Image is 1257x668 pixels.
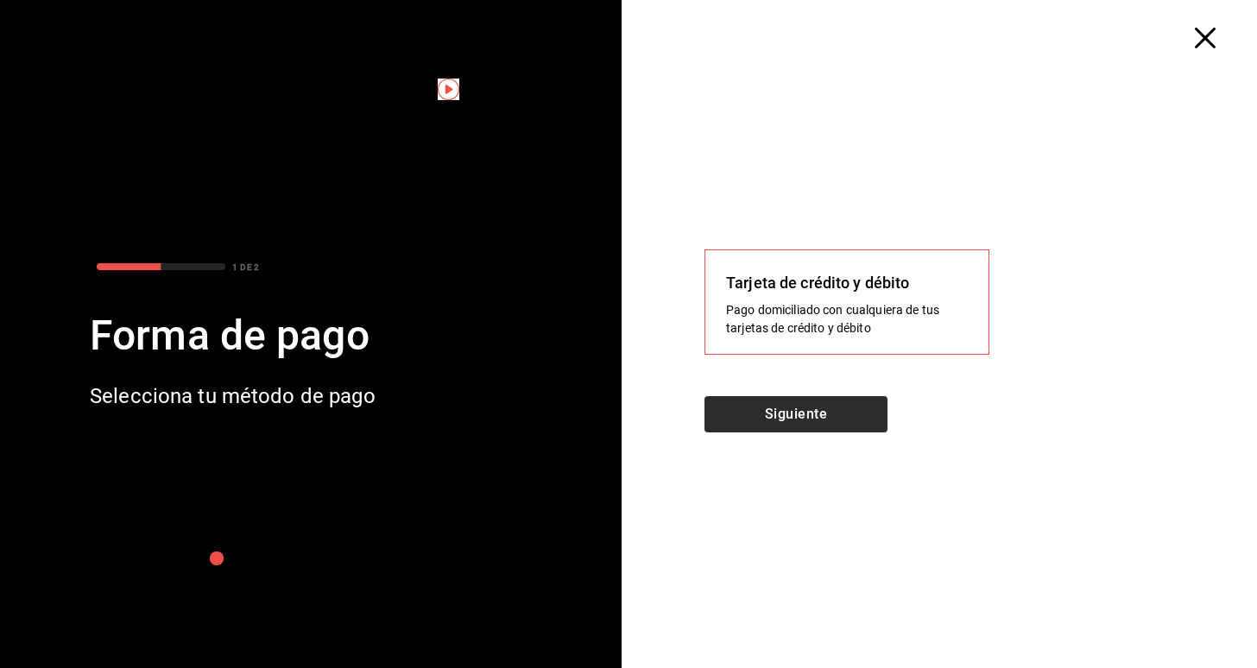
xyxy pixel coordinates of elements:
[726,271,968,294] div: Tarjeta de crédito y débito
[232,261,259,274] div: 1 DE 2
[704,396,887,432] button: Siguiente
[90,305,376,367] div: Forma de pago
[90,381,376,412] div: Selecciona tu método de pago
[726,301,968,337] div: Pago domiciliado con cualquiera de tus tarjetas de crédito y débito
[438,79,459,100] img: Tooltip marker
